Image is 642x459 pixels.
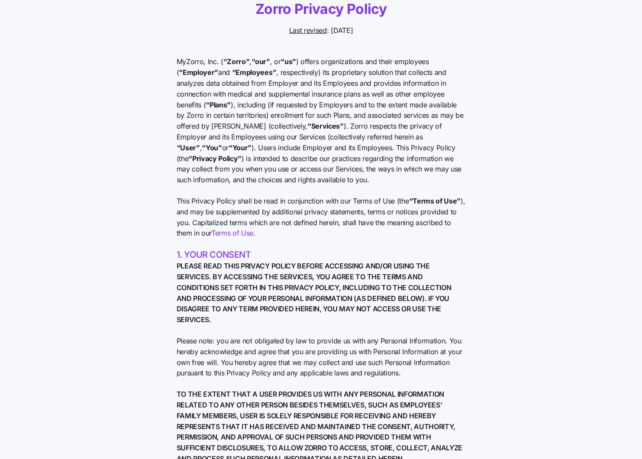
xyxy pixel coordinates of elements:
b: “Employees” [232,68,276,77]
a: Terms of Use [211,229,253,237]
b: “Services” [307,122,344,130]
span: : [DATE] [289,25,353,36]
b: “Your” [229,143,252,152]
b: “Plans” [206,100,231,109]
span: PLEASE READ THIS PRIVACY POLICY BEFORE ACCESSING AND/OR USING THE SERVICES. BY ACCESSING THE SERV... [177,261,466,325]
span: Please note: you are not obligated by law to provide us with any Personal Information. You hereby... [177,336,466,378]
b: “Employer” [179,68,218,77]
b: “our” [252,57,270,66]
b: “Zorro” [223,57,250,66]
span: MyZorro, Inc. ( , , or ) offers organizations and their employees ( and , respectively) its propr... [177,56,466,185]
b: “us” [281,57,296,66]
span: This Privacy Policy shall be read in conjunction with our Terms of Use (the ), and may be supplem... [177,196,466,239]
b: “Privacy Policy” [188,154,242,163]
b: “You” [202,143,222,152]
b: “Terms of Use” [409,197,461,205]
b: “User” [177,143,200,152]
u: Last revised [289,26,327,35]
h2: 1. YOUR CONSENT [177,249,466,261]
